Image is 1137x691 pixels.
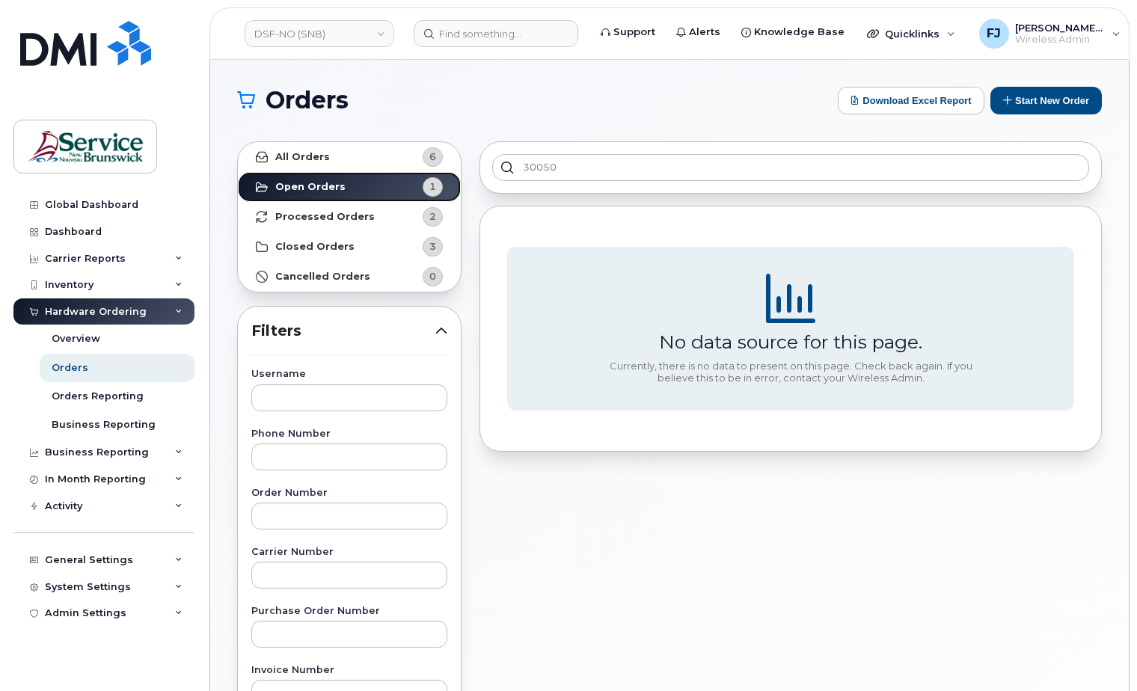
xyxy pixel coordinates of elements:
button: Download Excel Report [838,87,984,114]
span: Filters [251,320,435,342]
span: 1 [429,179,436,194]
strong: Processed Orders [275,211,375,223]
label: Order Number [251,488,447,498]
div: No data source for this page. [659,331,922,353]
strong: Open Orders [275,181,346,193]
label: Phone Number [251,429,447,439]
a: Processed Orders2 [238,202,461,232]
span: 0 [429,269,436,283]
span: 3 [429,239,436,254]
button: Start New Order [990,87,1102,114]
strong: All Orders [275,151,330,163]
a: Cancelled Orders0 [238,262,461,292]
label: Purchase Order Number [251,606,447,616]
input: Search in orders [492,154,1089,181]
label: Invoice Number [251,666,447,675]
span: Orders [266,89,349,111]
a: Closed Orders3 [238,232,461,262]
strong: Cancelled Orders [275,271,370,283]
a: Open Orders1 [238,172,461,202]
a: All Orders6 [238,142,461,172]
label: Username [251,369,447,379]
span: 2 [429,209,436,224]
strong: Closed Orders [275,241,355,253]
label: Carrier Number [251,547,447,557]
span: 6 [429,150,436,164]
div: Currently, there is no data to present on this page. Check back again. If you believe this to be ... [604,360,978,384]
